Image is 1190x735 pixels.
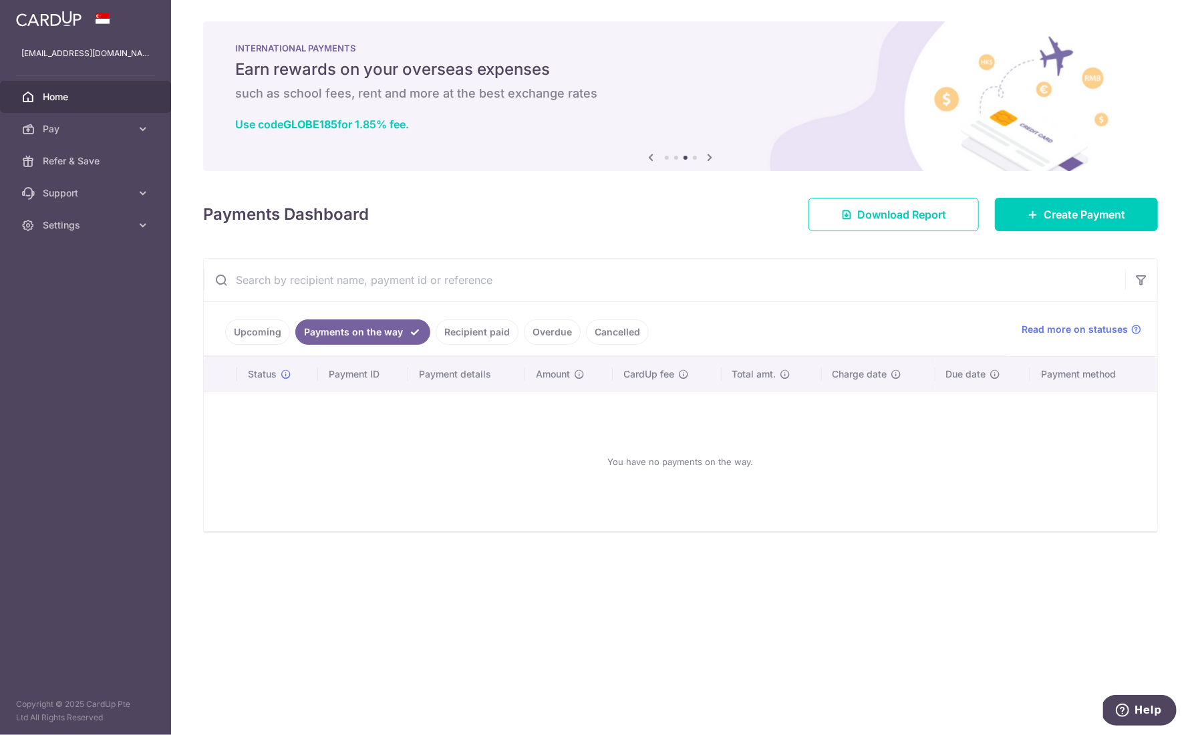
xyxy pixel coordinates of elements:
[43,122,131,136] span: Pay
[283,118,337,131] b: GLOBE185
[43,218,131,232] span: Settings
[995,198,1158,231] a: Create Payment
[436,319,518,345] a: Recipient paid
[623,367,674,381] span: CardUp fee
[833,367,887,381] span: Charge date
[235,59,1126,80] h5: Earn rewards on your overseas expenses
[1044,206,1125,223] span: Create Payment
[203,21,1158,171] img: International Payment Banner
[1030,357,1157,392] th: Payment method
[235,43,1126,53] p: INTERNATIONAL PAYMENTS
[586,319,649,345] a: Cancelled
[248,367,277,381] span: Status
[225,319,290,345] a: Upcoming
[204,259,1125,301] input: Search by recipient name, payment id or reference
[946,367,986,381] span: Due date
[16,11,82,27] img: CardUp
[43,186,131,200] span: Support
[43,154,131,168] span: Refer & Save
[732,367,776,381] span: Total amt.
[1022,323,1128,336] span: Read more on statuses
[21,47,150,60] p: [EMAIL_ADDRESS][DOMAIN_NAME]
[220,403,1141,521] div: You have no payments on the way.
[235,86,1126,102] h6: such as school fees, rent and more at the best exchange rates
[295,319,430,345] a: Payments on the way
[235,118,409,131] a: Use codeGLOBE185for 1.85% fee.
[43,90,131,104] span: Home
[808,198,979,231] a: Download Report
[524,319,581,345] a: Overdue
[203,202,369,227] h4: Payments Dashboard
[1103,695,1177,728] iframe: Opens a widget where you can find more information
[1022,323,1141,336] a: Read more on statuses
[536,367,570,381] span: Amount
[857,206,946,223] span: Download Report
[408,357,525,392] th: Payment details
[318,357,408,392] th: Payment ID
